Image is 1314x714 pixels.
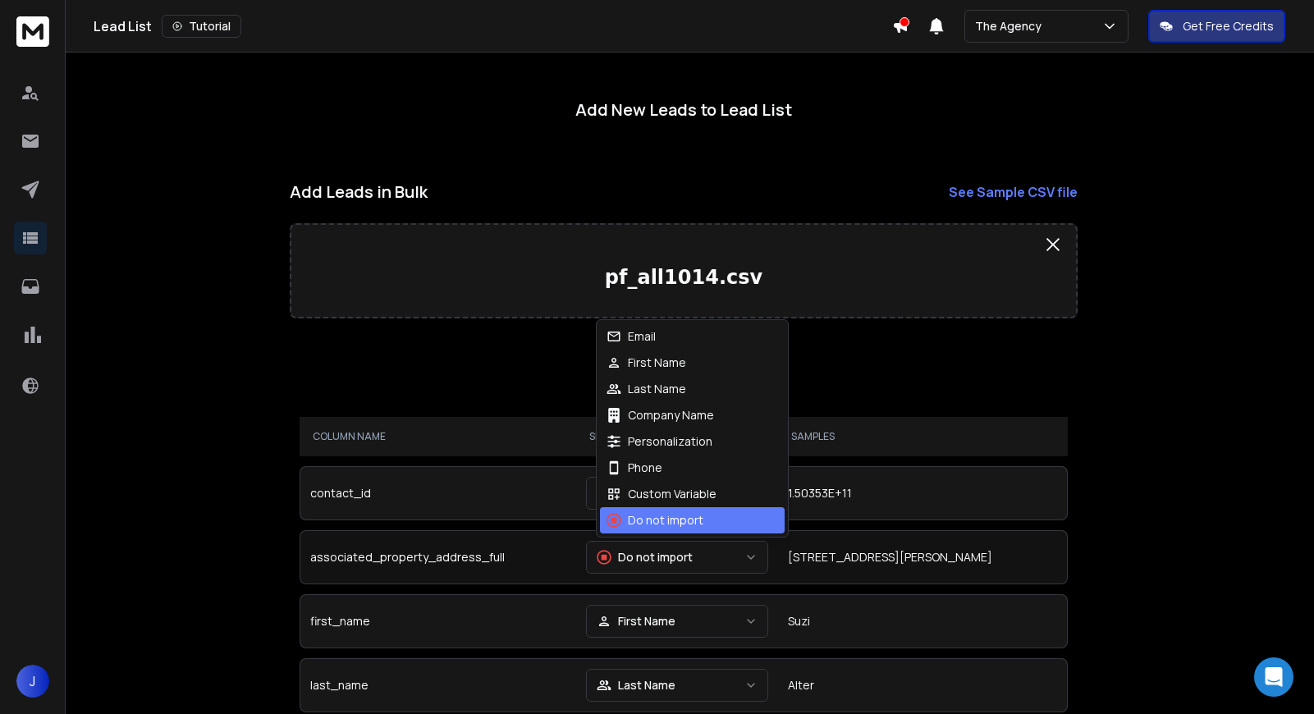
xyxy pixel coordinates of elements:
[778,594,1068,648] td: Suzi
[300,417,576,456] th: COLUMN NAME
[300,530,576,584] td: associated_property_address_full
[597,677,675,693] div: Last Name
[300,466,576,520] td: contact_id
[778,530,1068,584] td: [STREET_ADDRESS][PERSON_NAME]
[597,549,693,565] div: Do not import
[1254,657,1293,697] div: Open Intercom Messenger
[162,15,241,38] button: Tutorial
[949,183,1078,201] strong: See Sample CSV file
[300,658,576,712] td: last_name
[607,381,686,397] div: Last Name
[778,466,1068,520] td: 1.50353E+11
[607,355,686,371] div: First Name
[576,417,778,456] th: SELECT TYPE
[607,460,662,476] div: Phone
[607,407,714,423] div: Company Name
[300,594,576,648] td: first_name
[607,486,717,502] div: Custom Variable
[597,613,675,629] div: First Name
[975,18,1048,34] p: The Agency
[290,181,428,204] h1: Add Leads in Bulk
[607,433,712,450] div: Personalization
[94,15,892,38] div: Lead List
[16,665,49,698] span: J
[607,328,656,345] div: Email
[304,264,1063,291] p: pf_all1014.csv
[778,417,1068,456] th: SAMPLES
[575,98,792,121] h1: Add New Leads to Lead List
[607,512,703,529] div: Do not import
[778,658,1068,712] td: Alter
[1183,18,1274,34] p: Get Free Credits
